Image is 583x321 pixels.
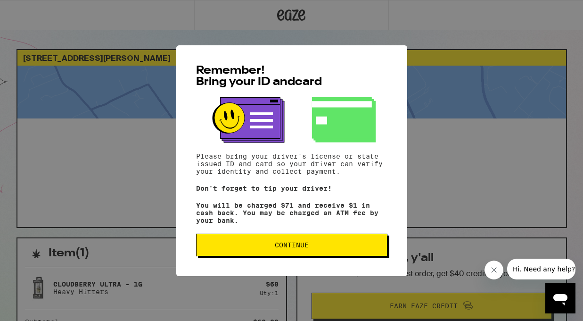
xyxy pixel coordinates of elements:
[484,261,503,279] iframe: Close message
[545,283,575,313] iframe: Button to launch messaging window
[275,242,309,248] span: Continue
[196,234,387,256] button: Continue
[507,259,575,279] iframe: Message from company
[196,152,387,175] p: Please bring your driver's license or state issued ID and card so your driver can verify your ide...
[196,185,387,192] p: Don't forget to tip your driver!
[196,202,387,224] p: You will be charged $71 and receive $1 in cash back. You may be charged an ATM fee by your bank.
[196,65,322,88] span: Remember! Bring your ID and card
